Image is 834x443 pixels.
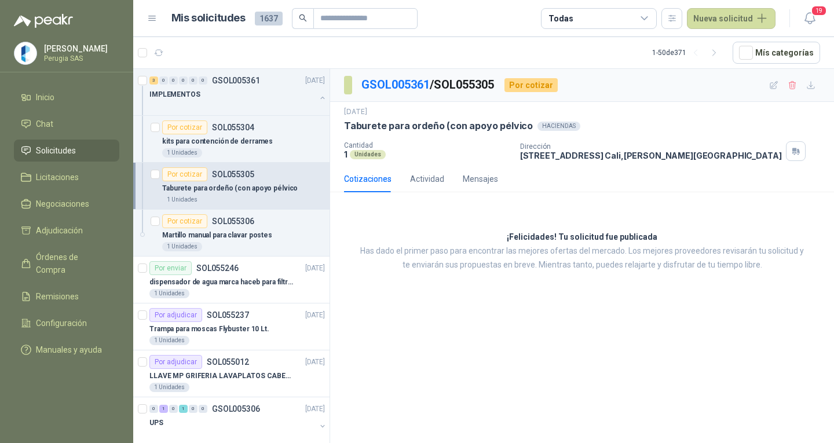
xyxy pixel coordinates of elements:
[212,405,260,413] p: GSOL005306
[44,55,116,62] p: Perugia SAS
[133,163,330,210] a: Por cotizarSOL055305Taburete para ordeño (con apoyo pélvico1 Unidades
[14,339,119,361] a: Manuales y ayuda
[344,141,511,149] p: Cantidad
[133,350,330,397] a: Por adjudicarSOL055012[DATE] LLAVE MP GRIFERIA LAVAPLATOS CABEZA EXTRAIBLE1 Unidades
[162,195,202,204] div: 1 Unidades
[36,224,83,237] span: Adjudicación
[504,78,558,92] div: Por cotizar
[733,42,820,64] button: Mís categorías
[537,122,580,131] div: HACIENDAS
[350,150,386,159] div: Unidades
[212,170,254,178] p: SOL055305
[162,120,207,134] div: Por cotizar
[410,173,444,185] div: Actividad
[162,167,207,181] div: Por cotizar
[14,113,119,135] a: Chat
[14,246,119,281] a: Órdenes de Compra
[179,405,188,413] div: 1
[305,75,325,86] p: [DATE]
[149,76,158,85] div: 3
[149,336,189,345] div: 1 Unidades
[149,74,327,111] a: 3 0 0 0 0 0 GSOL005361[DATE] IMPLEMENTOS
[196,264,239,272] p: SOL055246
[133,116,330,163] a: Por cotizarSOL055304kits para contención de derrames1 Unidades
[162,136,273,147] p: kits para contención de derrames
[159,76,168,85] div: 0
[14,312,119,334] a: Configuración
[149,289,189,298] div: 1 Unidades
[44,45,116,53] p: [PERSON_NAME]
[149,355,202,369] div: Por adjudicar
[36,251,108,276] span: Órdenes de Compra
[149,261,192,275] div: Por enviar
[36,197,89,210] span: Negociaciones
[162,230,272,241] p: Martillo manual para clavar postes
[162,242,202,251] div: 1 Unidades
[207,358,249,366] p: SOL055012
[14,219,119,241] a: Adjudicación
[169,405,178,413] div: 0
[199,405,207,413] div: 0
[361,78,430,91] a: GSOL005361
[344,120,533,132] p: Taburete para ordeño (con apoyo pélvico
[14,166,119,188] a: Licitaciones
[305,263,325,274] p: [DATE]
[14,86,119,108] a: Inicio
[344,149,348,159] p: 1
[36,91,54,104] span: Inicio
[171,10,246,27] h1: Mis solicitudes
[344,107,367,118] p: [DATE]
[14,285,119,307] a: Remisiones
[14,140,119,162] a: Solicitudes
[179,76,188,85] div: 0
[149,324,269,335] p: Trampa para moscas Flybuster 10 Lt.
[507,230,657,244] h3: ¡Felicidades! Tu solicitud fue publicada
[149,371,294,382] p: LLAVE MP GRIFERIA LAVAPLATOS CABEZA EXTRAIBLE
[162,148,202,158] div: 1 Unidades
[36,144,76,157] span: Solicitudes
[149,308,202,322] div: Por adjudicar
[361,76,495,94] p: / SOL055305
[305,357,325,368] p: [DATE]
[652,43,723,62] div: 1 - 50 de 371
[36,317,87,329] span: Configuración
[548,12,573,25] div: Todas
[255,12,283,25] span: 1637
[212,123,254,131] p: SOL055304
[189,76,197,85] div: 0
[799,8,820,29] button: 19
[36,290,79,303] span: Remisiones
[133,303,330,350] a: Por adjudicarSOL055237[DATE] Trampa para moscas Flybuster 10 Lt.1 Unidades
[344,173,392,185] div: Cotizaciones
[36,171,79,184] span: Licitaciones
[520,142,782,151] p: Dirección
[162,183,298,194] p: Taburete para ordeño (con apoyo pélvico
[36,118,53,130] span: Chat
[212,76,260,85] p: GSOL005361
[359,244,805,272] p: Has dado el primer paso para encontrar las mejores ofertas del mercado. Los mejores proveedores r...
[199,76,207,85] div: 0
[149,418,163,429] p: UPS
[149,402,327,439] a: 0 1 0 1 0 0 GSOL005306[DATE] UPS
[162,214,207,228] div: Por cotizar
[14,193,119,215] a: Negociaciones
[149,89,200,100] p: IMPLEMENTOS
[305,404,325,415] p: [DATE]
[212,217,254,225] p: SOL055306
[299,14,307,22] span: search
[149,405,158,413] div: 0
[14,42,36,64] img: Company Logo
[811,5,827,16] span: 19
[133,257,330,303] a: Por enviarSOL055246[DATE] dispensador de agua marca haceb para filtros Nikkei1 Unidades
[207,311,249,319] p: SOL055237
[36,343,102,356] span: Manuales y ayuda
[463,173,498,185] div: Mensajes
[14,14,73,28] img: Logo peakr
[133,210,330,257] a: Por cotizarSOL055306Martillo manual para clavar postes1 Unidades
[149,277,294,288] p: dispensador de agua marca haceb para filtros Nikkei
[149,383,189,392] div: 1 Unidades
[189,405,197,413] div: 0
[520,151,782,160] p: [STREET_ADDRESS] Cali , [PERSON_NAME][GEOGRAPHIC_DATA]
[305,310,325,321] p: [DATE]
[169,76,178,85] div: 0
